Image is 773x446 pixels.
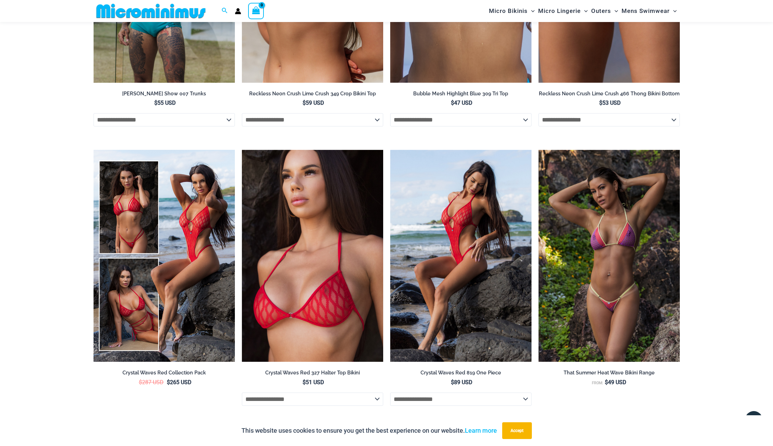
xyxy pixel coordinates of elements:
[599,100,602,106] span: $
[303,100,324,106] bdi: 59 USD
[303,100,306,106] span: $
[390,90,532,97] h2: Bubble Mesh Highlight Blue 309 Tri Top
[451,379,472,386] bdi: 89 USD
[538,150,680,362] a: That Summer Heat Wave 3063 Tri Top 4303 Micro Bottom 01That Summer Heat Wave 3063 Tri Top 4303 Mi...
[465,427,497,434] a: Learn more
[538,370,680,379] a: That Summer Heat Wave Bikini Range
[94,90,235,100] a: [PERSON_NAME] Show 007 Trunks
[451,379,454,386] span: $
[390,150,532,362] img: Crystal Waves Red 819 One Piece 04
[538,90,680,97] h2: Reckless Neon Crush Lime Crush 466 Thong Bikini Bottom
[94,370,235,376] h2: Crystal Waves Red Collection Pack
[94,150,235,362] a: Collection PackCrystal Waves 305 Tri Top 4149 Thong 01Crystal Waves 305 Tri Top 4149 Thong 01
[154,100,157,106] span: $
[303,379,306,386] span: $
[242,370,383,376] h2: Crystal Waves Red 327 Halter Top Bikini
[222,7,228,15] a: Search icon link
[242,150,383,362] img: Crystal Waves 327 Halter Top 01
[622,2,670,20] span: Mens Swimwear
[94,90,235,97] h2: [PERSON_NAME] Show 007 Trunks
[599,100,620,106] bdi: 53 USD
[390,370,532,376] h2: Crystal Waves Red 819 One Piece
[390,150,532,362] a: Crystal Waves Red 819 One Piece 04Crystal Waves Red 819 One Piece 03Crystal Waves Red 819 One Pie...
[538,370,680,376] h2: That Summer Heat Wave Bikini Range
[605,379,626,386] bdi: 49 USD
[390,370,532,379] a: Crystal Waves Red 819 One Piece
[581,2,588,20] span: Menu Toggle
[592,381,603,385] span: From:
[620,2,678,20] a: Mens SwimwearMenu ToggleMenu Toggle
[486,1,680,21] nav: Site Navigation
[241,425,497,436] p: This website uses cookies to ensure you get the best experience on our website.
[451,100,472,106] bdi: 47 USD
[528,2,535,20] span: Menu Toggle
[502,422,532,439] button: Accept
[589,2,620,20] a: OutersMenu ToggleMenu Toggle
[167,379,170,386] span: $
[235,8,241,14] a: Account icon link
[611,2,618,20] span: Menu Toggle
[94,150,235,362] img: Collection Pack
[167,379,191,386] bdi: 265 USD
[242,90,383,100] a: Reckless Neon Crush Lime Crush 349 Crop Bikini Top
[94,3,208,19] img: MM SHOP LOGO FLAT
[139,379,164,386] bdi: 287 USD
[538,150,680,362] img: That Summer Heat Wave 3063 Tri Top 4303 Micro Bottom 01
[670,2,677,20] span: Menu Toggle
[94,370,235,379] a: Crystal Waves Red Collection Pack
[591,2,611,20] span: Outers
[303,379,324,386] bdi: 51 USD
[139,379,142,386] span: $
[536,2,589,20] a: Micro LingerieMenu ToggleMenu Toggle
[242,150,383,362] a: Crystal Waves 327 Halter Top 01Crystal Waves 327 Halter Top 4149 Thong 01Crystal Waves 327 Halter...
[242,370,383,379] a: Crystal Waves Red 327 Halter Top Bikini
[248,3,264,19] a: View Shopping Cart, empty
[605,379,608,386] span: $
[451,100,454,106] span: $
[538,90,680,100] a: Reckless Neon Crush Lime Crush 466 Thong Bikini Bottom
[154,100,176,106] bdi: 55 USD
[487,2,536,20] a: Micro BikinisMenu ToggleMenu Toggle
[538,2,581,20] span: Micro Lingerie
[489,2,528,20] span: Micro Bikinis
[390,90,532,100] a: Bubble Mesh Highlight Blue 309 Tri Top
[242,90,383,97] h2: Reckless Neon Crush Lime Crush 349 Crop Bikini Top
